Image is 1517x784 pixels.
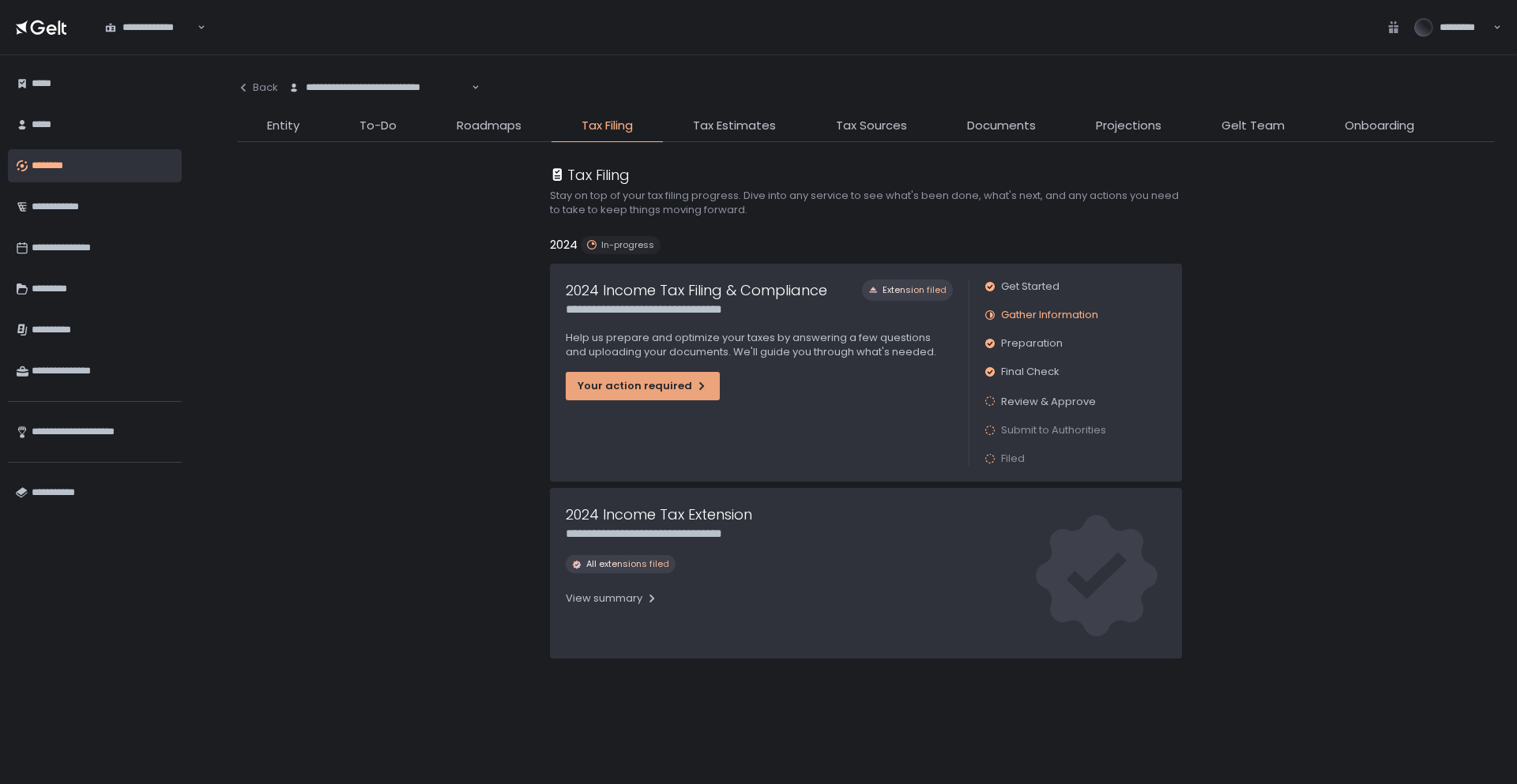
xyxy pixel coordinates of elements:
[95,11,205,44] div: Search for option
[566,279,827,301] h1: 2024 Income Tax Filing & Compliance
[267,117,299,135] span: Entity
[1001,336,1063,351] span: Preparation
[566,331,953,359] p: Help us prepare and optimize your taxes by answering a few questions and uploading your documents...
[586,558,669,570] span: All extensions filed
[566,591,658,606] div: View summary
[836,117,907,135] span: Tax Sources
[1345,117,1414,135] span: Onboarding
[1001,308,1098,322] span: Gather Information
[566,504,752,525] h1: 2024 Income Tax Extension
[566,586,658,611] button: View summary
[967,117,1036,135] span: Documents
[237,71,278,104] button: Back
[1001,279,1060,294] span: Get Started
[550,189,1182,217] h2: Stay on top of your tax filing progress. Dive into any service to see what's been done, what's ne...
[1001,452,1025,466] span: Filed
[359,117,397,135] span: To-Do
[601,239,654,251] span: In-progress
[578,379,708,393] div: Your action required
[550,164,630,186] div: Tax Filing
[693,117,776,135] span: Tax Estimates
[883,284,947,296] span: Extension filed
[278,71,480,104] div: Search for option
[550,236,578,254] h2: 2024
[457,117,521,135] span: Roadmaps
[566,372,720,400] button: Your action required
[582,117,633,135] span: Tax Filing
[195,20,196,36] input: Search for option
[1001,423,1106,437] span: Submit to Authorities
[1222,117,1285,135] span: Gelt Team
[1001,394,1096,409] span: Review & Approve
[1001,365,1060,379] span: Final Check
[1096,117,1161,135] span: Projections
[237,81,278,95] div: Back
